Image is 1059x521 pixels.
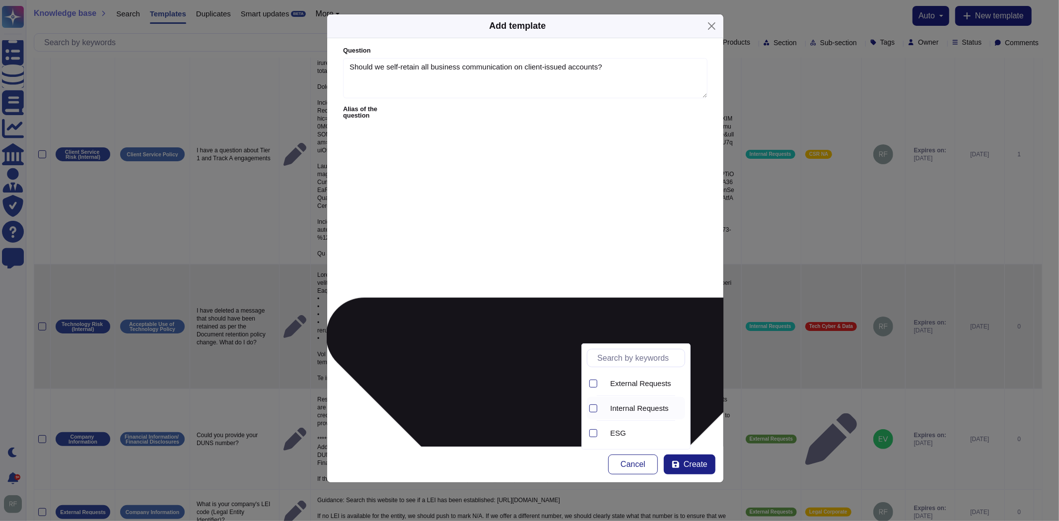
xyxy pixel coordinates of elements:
[602,422,685,444] div: ESG
[592,349,685,367] input: Search by keywords
[684,460,707,468] span: Create
[610,429,626,438] span: ESG
[610,404,669,413] span: Internal Requests
[343,58,707,99] textarea: Should we self-retain all business communication on client-issued accounts?
[610,379,671,388] span: External Requests
[489,19,546,33] div: Add template
[343,48,707,54] label: Question
[602,372,685,394] div: External Requests
[610,429,681,438] div: ESG
[602,402,606,414] div: Internal Requests
[602,427,606,439] div: ESG
[621,460,645,468] span: Cancel
[610,404,681,413] div: Internal Requests
[602,397,685,419] div: Internal Requests
[602,378,606,389] div: External Requests
[610,379,681,388] div: External Requests
[704,18,719,34] button: Close
[608,455,658,474] button: Cancel
[664,455,715,474] button: Create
